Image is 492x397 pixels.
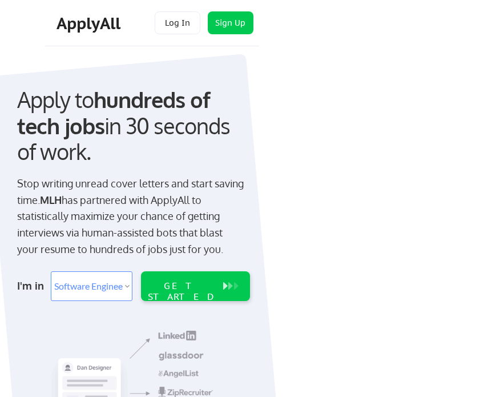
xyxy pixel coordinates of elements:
strong: MLH [40,194,62,206]
div: Apply to in 30 seconds of work. [17,87,245,165]
button: Sign Up [208,11,253,34]
div: ApplyAll [57,14,124,33]
div: I'm in [17,276,45,295]
button: Log In [155,11,200,34]
strong: hundreds of tech jobs [17,86,215,139]
div: GET STARTED [146,280,218,302]
div: Stop writing unread cover letters and start saving time. has partnered with ApplyAll to statistic... [17,175,245,258]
